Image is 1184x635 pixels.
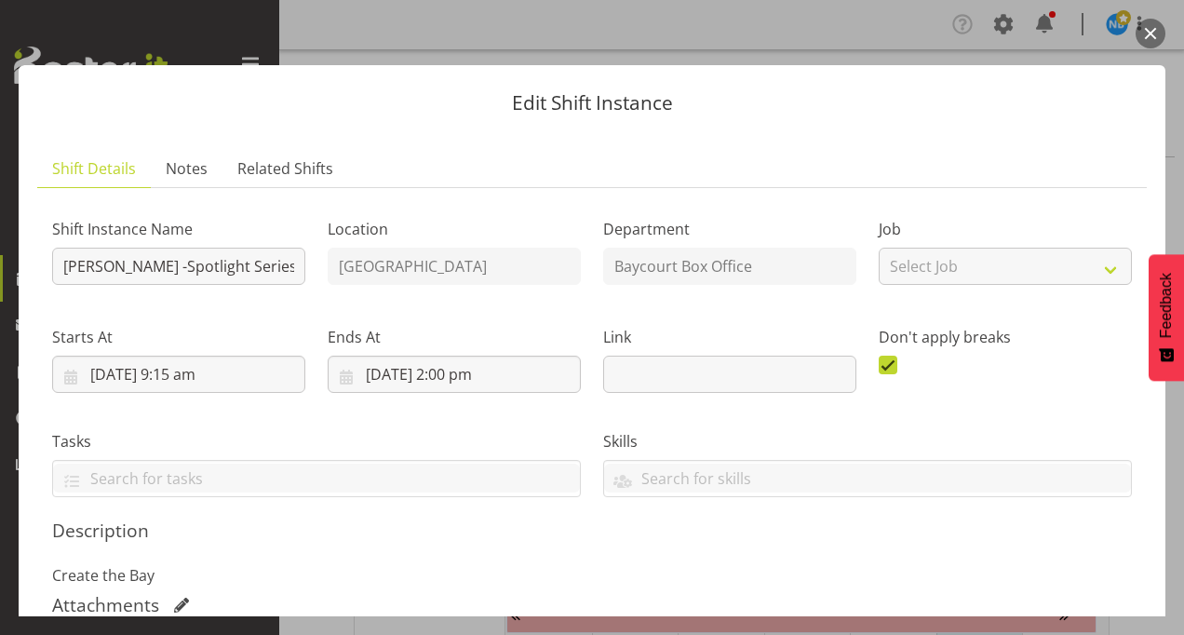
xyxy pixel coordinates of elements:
input: Click to select... [52,356,305,393]
p: Create the Bay [52,564,1132,587]
label: Department [603,218,856,240]
label: Skills [603,430,1132,453]
h5: Attachments [52,594,159,616]
input: Search for tasks [53,464,580,493]
label: Don't apply breaks [879,326,1132,348]
input: Shift Instance Name [52,248,305,285]
input: Click to select... [328,356,581,393]
button: Feedback - Show survey [1149,254,1184,381]
span: Related Shifts [237,157,333,180]
label: Ends At [328,326,581,348]
label: Shift Instance Name [52,218,305,240]
h5: Description [52,520,1132,542]
span: Shift Details [52,157,136,180]
label: Tasks [52,430,581,453]
span: Feedback [1158,273,1175,338]
label: Link [603,326,856,348]
label: Location [328,218,581,240]
input: Search for skills [604,464,1131,493]
p: Edit Shift Instance [37,93,1147,113]
label: Job [879,218,1132,240]
label: Starts At [52,326,305,348]
span: Notes [166,157,208,180]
